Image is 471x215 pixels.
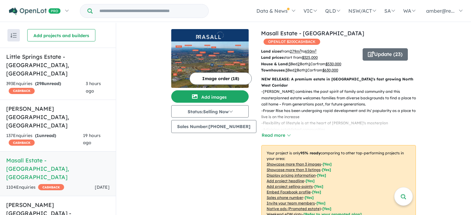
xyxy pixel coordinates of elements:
p: Bed Bath Car from [261,61,358,67]
img: Openlot PRO Logo White [9,7,61,15]
span: [Yes] [322,206,331,211]
span: CASHBACK [9,88,35,94]
b: House & Land: [261,62,289,66]
u: $ 630,000 [322,68,338,72]
u: Native ads (Promoted estate) [267,206,321,211]
button: Read more [261,132,290,139]
span: CASHBACK [9,140,35,146]
u: $ 325,000 [302,55,318,60]
u: 2 [294,68,297,72]
h5: Little Springs Estate - [GEOGRAPHIC_DATA] , [GEOGRAPHIC_DATA] [6,53,110,78]
span: [DATE] [95,184,110,190]
u: Display pricing information [267,173,316,178]
button: Update (23) [363,48,408,61]
button: Sales Number:[PHONE_NUMBER] [171,120,256,133]
span: amber@re... [426,8,455,14]
b: Land prices [261,55,283,60]
button: Add projects and builders [27,29,95,41]
a: Masall Estate - [GEOGRAPHIC_DATA] [261,30,364,37]
span: [ Yes ] [323,162,332,166]
sup: 2 [300,49,301,52]
u: 1 [308,62,310,66]
img: Masall Estate - Fraser Rise Logo [174,32,246,39]
p: - [PERSON_NAME] combines the past spirit of family and community and this masterplanned estate we... [261,88,421,107]
u: 1 [305,68,307,72]
u: 650 m [305,49,316,54]
u: Add project selling-points [267,184,313,189]
p: - Adjoining established communities [261,127,421,133]
u: Sales phone number [267,195,303,200]
span: [ Yes ] [314,184,323,189]
u: Invite your team members [267,201,315,205]
span: to [301,49,316,54]
u: $ 530,000 [325,62,341,66]
sup: 2 [315,49,316,52]
u: Showcase more than 3 listings [267,167,321,172]
p: from [261,48,358,54]
u: 3 [289,62,290,66]
span: 3 hours ago [86,81,101,94]
div: 137 Enquir ies [6,132,83,147]
span: 1 [37,133,39,138]
p: - Flexibility of lifestyle is at the heart of [PERSON_NAME]'s masterplan [261,120,421,126]
u: Showcase more than 3 images [267,162,321,166]
u: Add project headline [267,178,304,183]
p: NEW RELEASE: A premium estate in [GEOGRAPHIC_DATA]'s fast growing North West Corridor [261,76,416,89]
b: 95 % ready [300,151,321,155]
b: Townhouses: [261,68,286,72]
img: sort.svg [11,33,17,38]
u: 3 [286,68,287,72]
h5: Masall Estate - [GEOGRAPHIC_DATA] , [GEOGRAPHIC_DATA] [6,156,110,181]
u: 279 m [290,49,301,54]
span: [ Yes ] [322,167,331,172]
a: Masall Estate - Fraser Rise LogoMasall Estate - Fraser Rise [171,29,249,88]
p: - Fraser Rise has been undergoing rapid development and its' popularity as a place to live is on ... [261,108,421,120]
button: Add images [171,90,249,103]
p: Bed Bath Car from [261,67,358,73]
h5: [PERSON_NAME][GEOGRAPHIC_DATA] , [GEOGRAPHIC_DATA] [6,105,110,130]
p: start from [261,54,358,61]
span: [ Yes ] [317,173,326,178]
span: [ Yes ] [306,178,315,183]
button: Status:Selling Now [171,105,249,118]
u: 2 [298,62,300,66]
div: 1104 Enquir ies [6,184,64,191]
strong: ( unread) [35,133,56,138]
img: Masall Estate - Fraser Rise [171,41,249,88]
div: 393 Enquir ies [6,80,86,95]
b: Land sizes [261,49,281,54]
button: Image order (18) [190,72,252,85]
span: [ Yes ] [316,201,325,205]
input: Try estate name, suburb, builder or developer [94,4,207,18]
span: [ Yes ] [305,195,314,200]
span: 298 [37,81,44,86]
span: [ Yes ] [312,190,321,194]
span: 19 hours ago [83,133,101,146]
span: OPENLOT $ 200 CASHBACK [264,39,320,45]
span: CASHBACK [38,184,64,190]
u: Embed Facebook profile [267,190,311,194]
strong: ( unread) [35,81,61,86]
